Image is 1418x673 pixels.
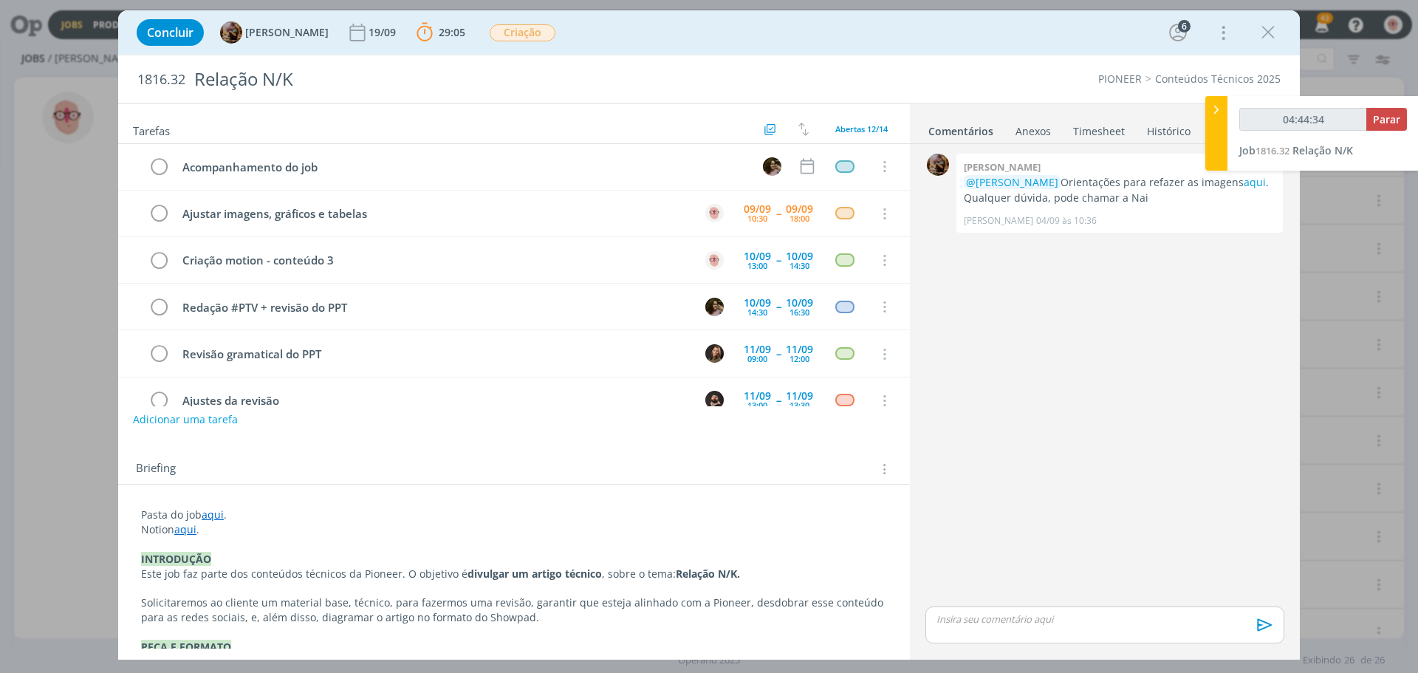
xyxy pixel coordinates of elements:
[966,175,1058,189] span: @[PERSON_NAME]
[964,175,1275,205] p: Orientações para refazer as imagens . Qualquer dúvida, pode chamar a Nai
[786,204,813,214] div: 09/09
[763,157,781,176] img: N
[705,298,724,316] img: N
[790,214,809,222] div: 18:00
[790,401,809,409] div: 13:30
[776,208,781,219] span: --
[141,567,467,581] span: Este job faz parte dos conteúdos técnicos da Pioneer. O objetivo é
[220,21,242,44] img: A
[703,343,725,365] button: J
[776,301,781,312] span: --
[141,595,887,625] p: Solicitaremos ao cliente um material base, técnico, para fazermos uma revisão, garantir que estej...
[703,202,725,225] button: A
[964,214,1033,228] p: [PERSON_NAME]
[1256,144,1289,157] span: 1816.32
[747,308,767,316] div: 14:30
[141,522,887,537] p: Notion .
[141,640,231,654] strong: PEÇA E FORMATO
[1015,124,1051,139] div: Anexos
[776,349,781,359] span: --
[1146,117,1191,139] a: Histórico
[786,298,813,308] div: 10/09
[489,24,556,42] button: Criação
[176,251,691,270] div: Criação motion - conteúdo 3
[776,255,781,265] span: --
[1098,72,1142,86] a: PIONEER
[176,298,691,317] div: Redação #PTV + revisão do PPT
[761,155,783,177] button: N
[786,391,813,401] div: 11/09
[602,567,676,581] span: , sobre o tema:
[467,567,529,581] strong: divulgar um
[747,214,767,222] div: 10:30
[1366,108,1407,131] button: Parar
[790,308,809,316] div: 16:30
[176,392,691,410] div: Ajustes da revisão
[703,249,725,271] button: A
[1166,21,1190,44] button: 6
[413,21,469,44] button: 29:05
[1178,20,1191,33] div: 6
[705,391,724,409] img: D
[1155,72,1281,86] a: Conteúdos Técnicos 2025
[964,160,1041,174] b: [PERSON_NAME]
[747,401,767,409] div: 13:00
[790,355,809,363] div: 12:00
[202,508,224,522] a: aqui
[744,344,771,355] div: 11/09
[133,120,170,138] span: Tarefas
[744,251,771,262] div: 10/09
[176,345,691,363] div: Revisão gramatical do PPT
[798,123,809,136] img: arrow-down-up.svg
[776,395,781,406] span: --
[1239,143,1353,157] a: Job1816.32Relação N/K
[188,61,798,98] div: Relação N/K
[676,567,740,581] strong: Relação N/K.
[703,389,725,411] button: D
[132,406,239,433] button: Adicionar uma tarefa
[744,391,771,401] div: 11/09
[705,204,724,222] img: A
[1072,117,1126,139] a: Timesheet
[137,72,185,88] span: 1816.32
[703,295,725,318] button: N
[786,251,813,262] div: 10/09
[744,204,771,214] div: 09/09
[369,27,399,38] div: 19/09
[927,154,949,176] img: A
[705,344,724,363] img: J
[1036,214,1097,228] span: 04/09 às 10:36
[928,117,994,139] a: Comentários
[147,27,193,38] span: Concluir
[176,158,749,177] div: Acompanhamento do job
[137,19,204,46] button: Concluir
[835,123,888,134] span: Abertas 12/14
[1292,143,1353,157] span: Relação N/K
[490,24,555,41] span: Criação
[1373,112,1400,126] span: Parar
[786,344,813,355] div: 11/09
[747,262,767,270] div: 13:00
[174,522,196,536] a: aqui
[118,10,1300,660] div: dialog
[744,298,771,308] div: 10/09
[532,567,602,581] strong: artigo técnico
[245,27,329,38] span: [PERSON_NAME]
[136,460,176,479] span: Briefing
[141,552,211,566] strong: INTRODUÇÃO
[1244,175,1266,189] a: aqui
[705,251,724,270] img: A
[790,262,809,270] div: 14:30
[439,25,465,39] span: 29:05
[747,355,767,363] div: 09:00
[220,21,329,44] button: A[PERSON_NAME]
[176,205,691,223] div: Ajustar imagens, gráficos e tabelas
[141,508,887,522] p: Pasta do job .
